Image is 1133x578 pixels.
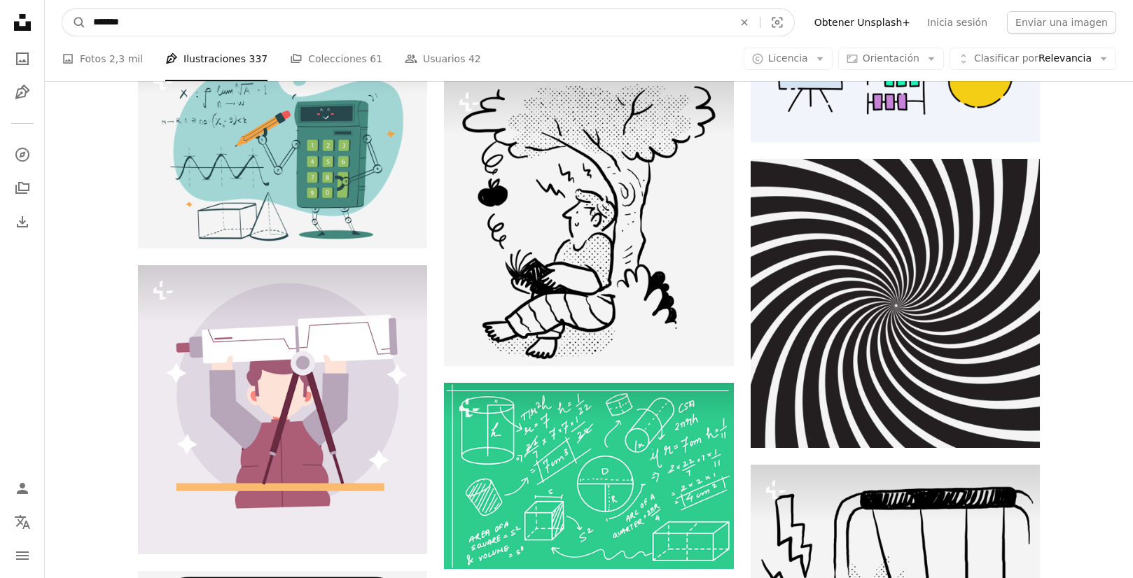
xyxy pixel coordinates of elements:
[444,215,733,227] a: Un dibujo en blanco y negro de un hombre sentado bajo un árbol
[62,36,143,81] a: Fotos 2,3 mil
[8,542,36,570] button: Menú
[468,51,481,66] span: 42
[405,36,481,81] a: Usuarios 42
[8,474,36,502] a: Iniciar sesión / Registrarse
[444,470,733,482] a: Portada de un libro con un dibujo de un fondo verde
[138,265,427,554] img: Un hombre mirando a través de un par de binoculares
[8,508,36,536] button: Idioma
[1007,11,1116,34] button: Enviar una imagen
[974,52,1092,66] span: Relevancia
[8,8,36,39] a: Inicio — Unsplash
[729,9,760,36] button: Borrar
[744,48,833,70] button: Licencia
[768,52,808,64] span: Licencia
[370,51,382,66] span: 61
[838,48,944,70] button: Orientación
[919,11,996,34] a: Inicia sesión
[62,8,795,36] form: Encuentra imágenes en todo el sitio
[444,383,733,568] img: Portada de un libro con un dibujo de un fondo verde
[8,208,36,236] a: Historial de descargas
[751,159,1040,448] img: Un remolino en blanco y negro crea una ilusión óptica.
[138,403,427,416] a: Un hombre mirando a través de un par de binoculares
[760,9,794,36] button: Búsqueda visual
[109,51,143,66] span: 2,3 mil
[290,36,382,81] a: Colecciones 61
[444,77,733,366] img: Un dibujo en blanco y negro de un hombre sentado bajo un árbol
[62,9,86,36] button: Buscar en Unsplash
[8,141,36,169] a: Explorar
[8,174,36,202] a: Colecciones
[138,55,427,248] img: Una calculadora verde con un lápiz
[138,146,427,158] a: Una calculadora verde con un lápiz
[806,11,919,34] a: Obtener Unsplash+
[751,297,1040,309] a: Un remolino en blanco y negro crea una ilusión óptica.
[950,48,1116,70] button: Clasificar porRelevancia
[863,52,919,64] span: Orientación
[974,52,1038,64] span: Clasificar por
[8,45,36,73] a: Fotos
[8,78,36,106] a: Ilustraciones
